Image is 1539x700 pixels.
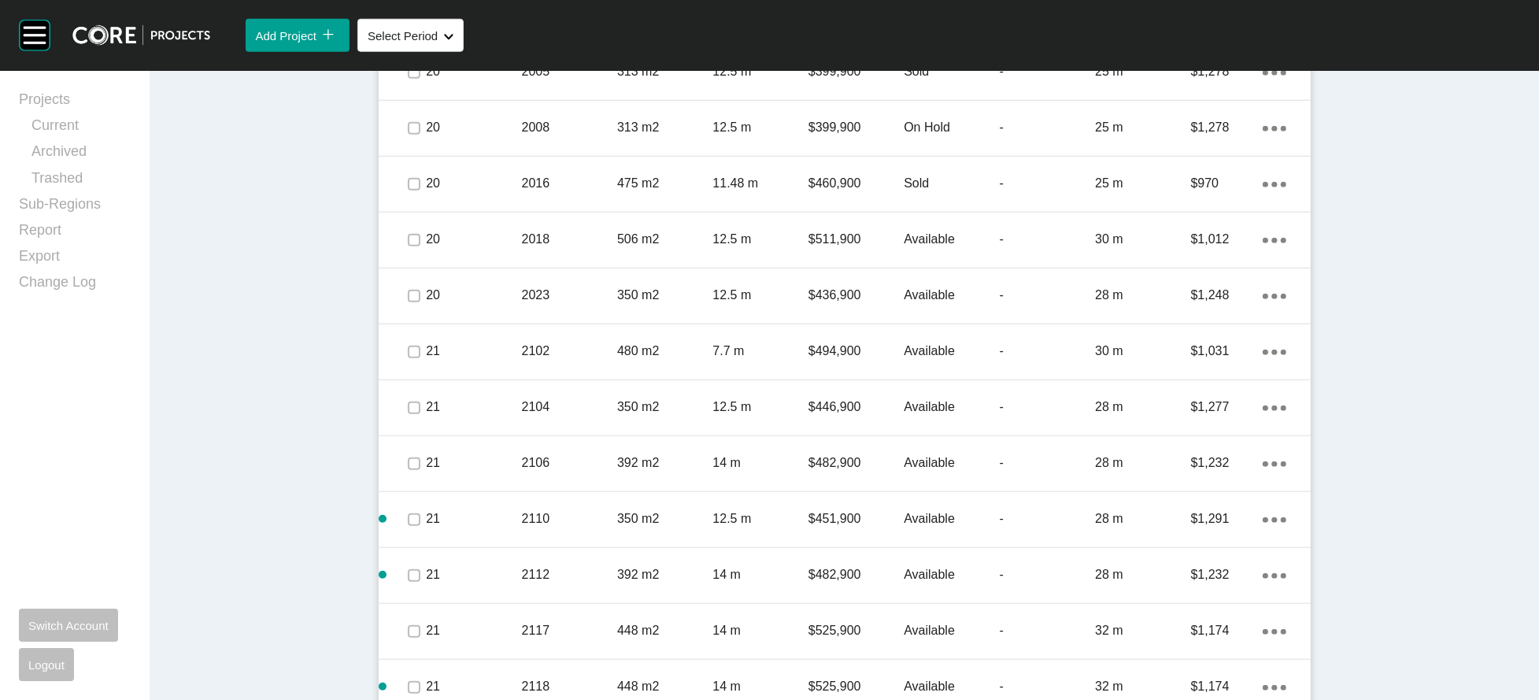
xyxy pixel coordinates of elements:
[1000,678,1095,695] p: -
[712,287,808,304] p: 12.5 m
[904,510,999,528] p: Available
[1095,119,1190,136] p: 25 m
[904,678,999,695] p: Available
[904,343,999,360] p: Available
[426,622,521,639] p: 21
[617,398,712,416] p: 350 m2
[255,29,316,43] span: Add Project
[617,566,712,583] p: 392 m2
[522,287,617,304] p: 2023
[808,63,904,80] p: $399,900
[617,175,712,192] p: 475 m2
[1191,343,1263,360] p: $1,031
[522,622,617,639] p: 2117
[426,566,521,583] p: 21
[712,678,808,695] p: 14 m
[617,119,712,136] p: 313 m2
[426,231,521,248] p: 20
[426,119,521,136] p: 20
[617,622,712,639] p: 448 m2
[617,454,712,472] p: 392 m2
[522,566,617,583] p: 2112
[1191,119,1263,136] p: $1,278
[712,510,808,528] p: 12.5 m
[1191,175,1263,192] p: $970
[31,142,131,168] a: Archived
[904,454,999,472] p: Available
[904,622,999,639] p: Available
[1191,454,1263,472] p: $1,232
[808,119,904,136] p: $399,900
[808,566,904,583] p: $482,900
[617,231,712,248] p: 506 m2
[808,622,904,639] p: $525,900
[19,648,74,681] button: Logout
[1095,454,1190,472] p: 28 m
[712,398,808,416] p: 12.5 m
[426,63,521,80] p: 20
[1000,63,1095,80] p: -
[808,343,904,360] p: $494,900
[1000,175,1095,192] p: -
[712,175,808,192] p: 11.48 m
[1000,231,1095,248] p: -
[1191,622,1263,639] p: $1,174
[904,398,999,416] p: Available
[1000,622,1095,639] p: -
[522,454,617,472] p: 2106
[426,398,521,416] p: 21
[1095,622,1190,639] p: 32 m
[522,510,617,528] p: 2110
[1000,566,1095,583] p: -
[808,175,904,192] p: $460,900
[1095,63,1190,80] p: 25 m
[522,343,617,360] p: 2102
[904,175,999,192] p: Sold
[1191,231,1263,248] p: $1,012
[19,272,131,298] a: Change Log
[357,19,464,52] button: Select Period
[1095,510,1190,528] p: 28 m
[808,398,904,416] p: $446,900
[522,231,617,248] p: 2018
[1191,510,1263,528] p: $1,291
[808,678,904,695] p: $525,900
[522,678,617,695] p: 2118
[712,454,808,472] p: 14 m
[712,566,808,583] p: 14 m
[19,90,131,116] a: Projects
[617,63,712,80] p: 313 m2
[712,343,808,360] p: 7.7 m
[808,231,904,248] p: $511,900
[1000,287,1095,304] p: -
[712,63,808,80] p: 12.5 m
[28,658,65,672] span: Logout
[1095,678,1190,695] p: 32 m
[1191,287,1263,304] p: $1,248
[522,119,617,136] p: 2008
[904,566,999,583] p: Available
[426,287,521,304] p: 20
[246,19,350,52] button: Add Project
[617,510,712,528] p: 350 m2
[712,231,808,248] p: 12.5 m
[1000,398,1095,416] p: -
[368,29,438,43] span: Select Period
[522,398,617,416] p: 2104
[1000,119,1095,136] p: -
[712,622,808,639] p: 14 m
[426,510,521,528] p: 21
[808,510,904,528] p: $451,900
[808,454,904,472] p: $482,900
[19,194,131,220] a: Sub-Regions
[1095,343,1190,360] p: 30 m
[904,63,999,80] p: Sold
[617,343,712,360] p: 480 m2
[904,231,999,248] p: Available
[1095,231,1190,248] p: 30 m
[617,678,712,695] p: 448 m2
[522,63,617,80] p: 2005
[1095,287,1190,304] p: 28 m
[1095,175,1190,192] p: 25 m
[426,454,521,472] p: 21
